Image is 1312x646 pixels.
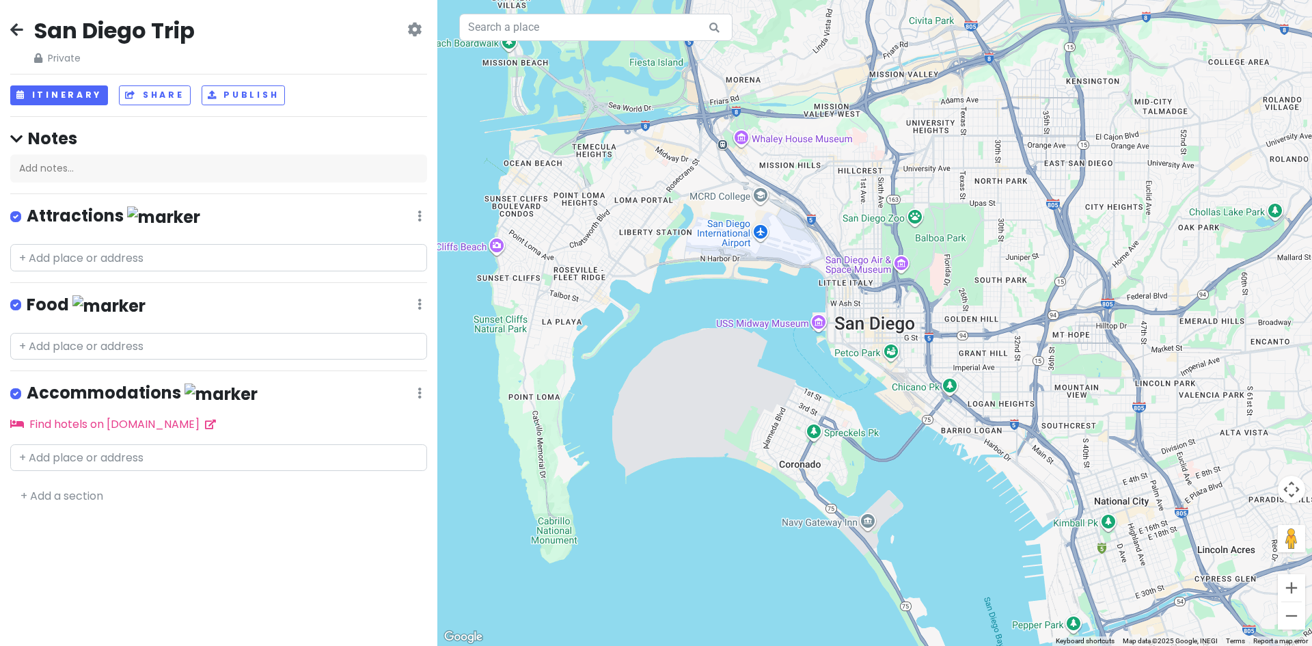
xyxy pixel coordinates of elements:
img: marker [72,295,146,317]
h4: Food [27,294,146,317]
a: + Add a section [20,488,103,504]
button: Zoom out [1278,602,1305,630]
img: Google [441,628,486,646]
input: + Add place or address [10,333,427,360]
a: Report a map error [1253,637,1308,645]
button: Map camera controls [1278,476,1305,503]
span: Map data ©2025 Google, INEGI [1123,637,1218,645]
input: + Add place or address [10,444,427,472]
button: Zoom in [1278,574,1305,602]
div: Add notes... [10,154,427,183]
img: marker [127,206,200,228]
h4: Accommodations [27,382,258,405]
h4: Attractions [27,205,200,228]
input: + Add place or address [10,244,427,271]
input: Search a place [459,14,733,41]
h4: Notes [10,128,427,149]
button: Itinerary [10,85,108,105]
button: Share [119,85,190,105]
a: Terms (opens in new tab) [1226,637,1245,645]
img: marker [184,383,258,405]
button: Drag Pegman onto the map to open Street View [1278,525,1305,552]
span: Private [34,51,195,66]
button: Keyboard shortcuts [1056,636,1115,646]
h2: San Diego Trip [34,16,195,45]
a: Find hotels on [DOMAIN_NAME] [10,416,216,432]
a: Open this area in Google Maps (opens a new window) [441,628,486,646]
button: Publish [202,85,286,105]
